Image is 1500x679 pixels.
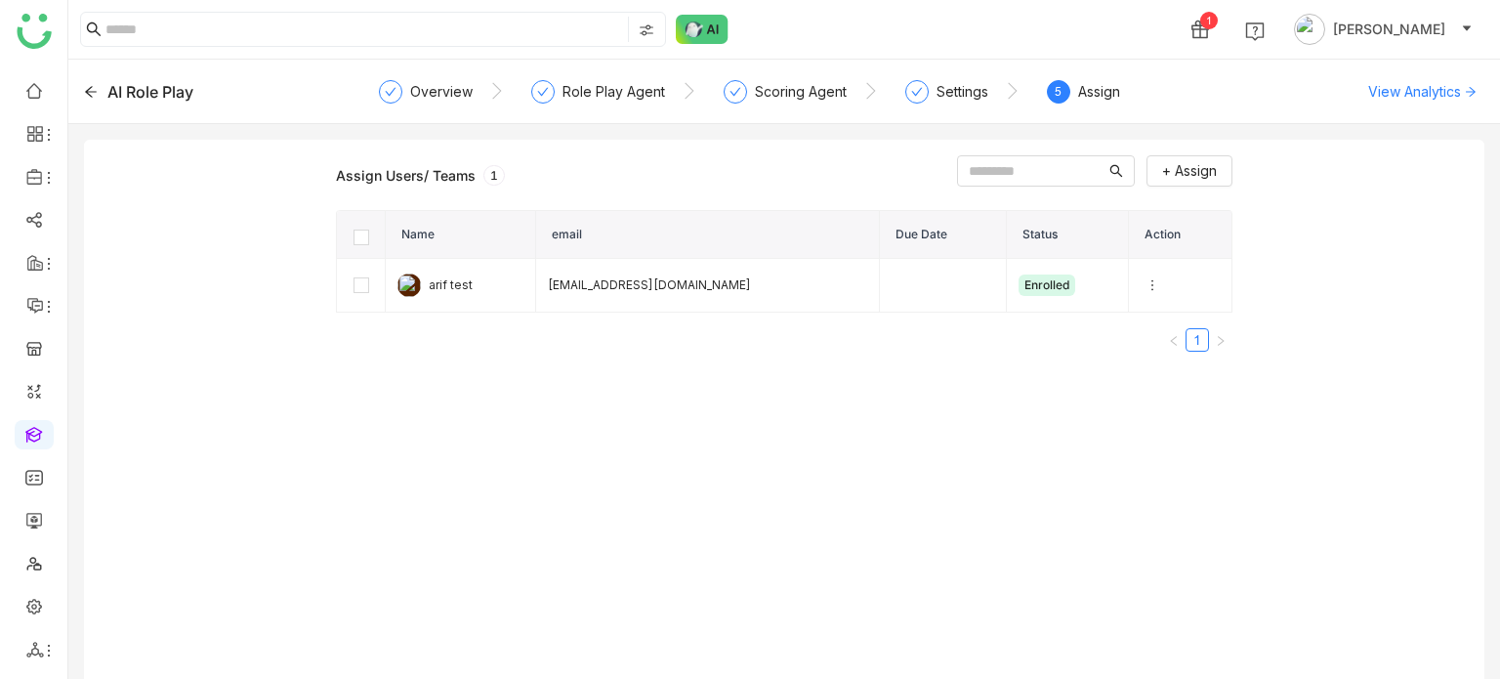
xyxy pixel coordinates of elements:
th: Status [1007,211,1129,259]
img: 684abccfde261c4b36a4c026 [397,274,421,297]
th: Due Date [880,211,1007,259]
button: View Analytics [1360,80,1484,104]
img: logo [17,14,52,49]
label: [object Object] [354,275,369,296]
th: email [536,211,880,259]
div: 1 [483,165,505,186]
div: 5Assign [1047,80,1120,115]
span: 5 [1055,84,1062,99]
td: [EMAIL_ADDRESS][DOMAIN_NAME] [536,259,880,313]
div: Overview [379,80,473,115]
img: avatar [1294,14,1325,45]
button: Previous Page [1162,328,1186,352]
span: [PERSON_NAME] [1333,19,1445,40]
div: Settings [905,80,988,115]
div: Settings [937,80,988,104]
div: Overview [410,80,473,104]
div: arif test [397,274,523,297]
th: Action [1129,211,1232,259]
a: 1 [1187,329,1208,351]
div: Assign Users/ Teams [336,165,476,186]
div: Scoring Agent [724,80,847,115]
div: enrolled [1019,275,1075,297]
div: Role Play Agent [531,80,665,115]
div: 1 [1200,12,1218,29]
span: + Assign [1162,160,1217,182]
div: Assign [1078,80,1120,104]
img: search-type.svg [639,22,654,38]
th: Name [386,211,536,259]
div: Role Play Agent [562,80,665,104]
span: View Analytics [1368,81,1461,102]
button: + Assign [1146,155,1232,187]
img: ask-buddy-normal.svg [676,15,729,44]
button: [PERSON_NAME] [1290,14,1477,45]
div: Scoring Agent [755,80,847,104]
button: Next Page [1209,328,1232,352]
img: help.svg [1245,21,1265,41]
li: 1 [1186,328,1209,352]
div: AI Role Play [107,80,193,104]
